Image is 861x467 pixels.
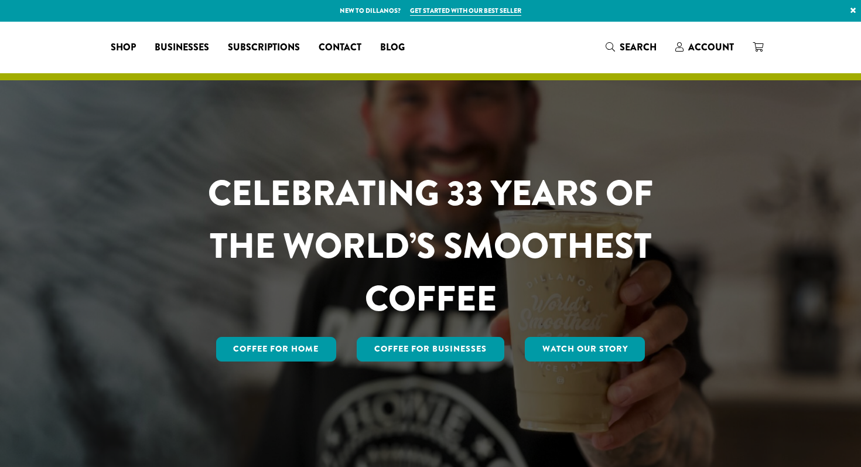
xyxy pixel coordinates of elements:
span: Businesses [155,40,209,55]
span: Blog [380,40,405,55]
h1: CELEBRATING 33 YEARS OF THE WORLD’S SMOOTHEST COFFEE [173,167,688,325]
a: Search [596,38,666,57]
span: Contact [319,40,361,55]
a: Get started with our best seller [410,6,521,16]
a: Watch Our Story [525,337,645,362]
a: Coffee for Home [216,337,337,362]
span: Search [620,40,657,54]
span: Shop [111,40,136,55]
span: Account [688,40,734,54]
a: Shop [101,38,145,57]
span: Subscriptions [228,40,300,55]
a: Coffee For Businesses [357,337,504,362]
